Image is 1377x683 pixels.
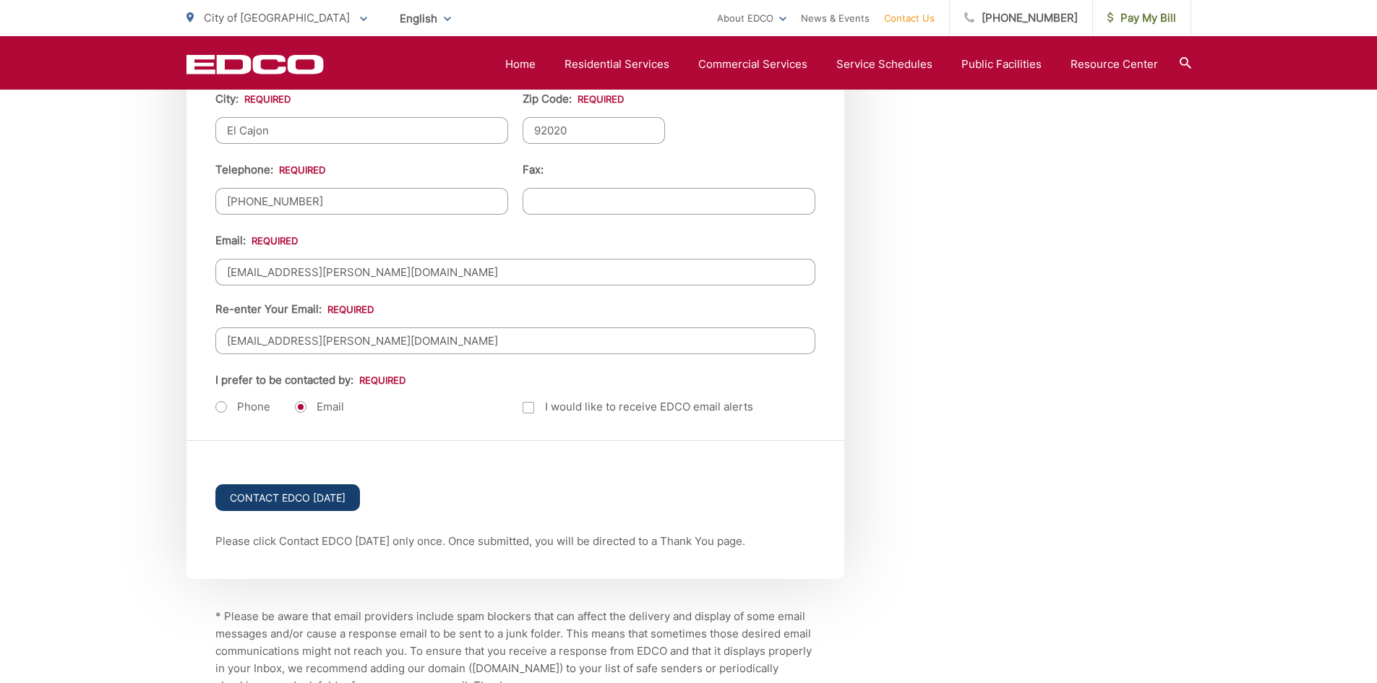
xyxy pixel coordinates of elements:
a: Commercial Services [698,56,807,73]
a: Service Schedules [836,56,932,73]
label: Telephone: [215,163,325,176]
span: Pay My Bill [1107,9,1176,27]
a: About EDCO [717,9,786,27]
p: Please click Contact EDCO [DATE] only once. Once submitted, you will be directed to a Thank You p... [215,533,815,550]
a: EDCD logo. Return to the homepage. [186,54,324,74]
span: English [389,6,462,31]
label: Email: [215,234,298,247]
label: Email [295,400,344,414]
input: Contact EDCO [DATE] [215,484,360,511]
label: City: [215,93,291,106]
a: Contact Us [884,9,935,27]
span: City of [GEOGRAPHIC_DATA] [204,11,350,25]
label: I would like to receive EDCO email alerts [523,398,753,416]
label: Phone [215,400,270,414]
a: Residential Services [565,56,669,73]
a: News & Events [801,9,870,27]
label: Re-enter Your Email: [215,303,374,316]
label: Fax: [523,163,544,176]
a: Public Facilities [961,56,1042,73]
label: I prefer to be contacted by: [215,374,406,387]
a: Home [505,56,536,73]
a: Resource Center [1071,56,1158,73]
label: Zip Code: [523,93,624,106]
